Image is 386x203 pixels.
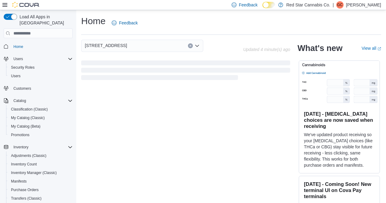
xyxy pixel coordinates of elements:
[286,1,330,9] p: Red Star Cannabis Co.
[11,55,25,63] button: Users
[11,115,45,120] span: My Catalog (Classic)
[298,43,342,53] h2: What's new
[336,1,344,9] div: Gianfranco Catalano
[346,1,381,9] p: [PERSON_NAME]
[11,42,73,50] span: Home
[262,8,263,9] span: Dark Mode
[6,160,75,169] button: Inventory Count
[6,186,75,194] button: Purchase Orders
[11,55,73,63] span: Users
[11,153,46,158] span: Adjustments (Classic)
[304,181,375,199] h3: [DATE] - Coming Soon! New terminal UI on Cova Pay terminals
[304,132,375,168] p: We've updated product receiving so your [MEDICAL_DATA] choices (like THCa or CBG) stay visible fo...
[11,143,31,151] button: Inventory
[11,85,73,92] span: Customers
[9,64,37,71] a: Security Roles
[13,44,23,49] span: Home
[13,145,28,150] span: Inventory
[1,96,75,105] button: Catalog
[6,105,75,114] button: Classification (Classic)
[85,42,127,49] span: [STREET_ADDRESS]
[9,195,44,202] a: Transfers (Classic)
[12,2,40,8] img: Cova
[11,74,20,78] span: Users
[9,169,59,176] a: Inventory Manager (Classic)
[6,114,75,122] button: My Catalog (Classic)
[9,152,73,159] span: Adjustments (Classic)
[6,151,75,160] button: Adjustments (Classic)
[262,2,275,8] input: Dark Mode
[1,84,75,93] button: Customers
[9,123,43,130] a: My Catalog (Beta)
[11,162,37,167] span: Inventory Count
[9,161,73,168] span: Inventory Count
[6,122,75,131] button: My Catalog (Beta)
[11,97,73,104] span: Catalog
[9,131,32,139] a: Promotions
[11,107,48,112] span: Classification (Classic)
[11,65,34,70] span: Security Roles
[11,143,73,151] span: Inventory
[13,86,31,91] span: Customers
[11,85,34,92] a: Customers
[11,97,28,104] button: Catalog
[6,177,75,186] button: Manifests
[195,43,200,48] button: Open list of options
[188,43,193,48] button: Clear input
[1,42,75,51] button: Home
[9,186,41,194] a: Purchase Orders
[17,14,73,26] span: Load All Apps in [GEOGRAPHIC_DATA]
[9,161,39,168] a: Inventory Count
[6,169,75,177] button: Inventory Manager (Classic)
[1,143,75,151] button: Inventory
[13,56,23,61] span: Users
[9,72,23,80] a: Users
[9,106,50,113] a: Classification (Classic)
[109,17,140,29] a: Feedback
[239,2,258,8] span: Feedback
[11,43,26,50] a: Home
[81,15,106,27] h1: Home
[6,63,75,72] button: Security Roles
[9,152,49,159] a: Adjustments (Classic)
[9,106,73,113] span: Classification (Classic)
[6,72,75,80] button: Users
[243,47,290,52] p: Updated 4 minute(s) ago
[6,194,75,203] button: Transfers (Classic)
[362,46,381,51] a: View allExternal link
[11,132,30,137] span: Promotions
[6,131,75,139] button: Promotions
[9,64,73,71] span: Security Roles
[11,170,57,175] span: Inventory Manager (Classic)
[11,196,41,201] span: Transfers (Classic)
[13,98,26,103] span: Catalog
[304,111,375,129] h3: [DATE] - [MEDICAL_DATA] choices are now saved when receiving
[81,62,290,81] span: Loading
[9,114,47,121] a: My Catalog (Classic)
[9,186,73,194] span: Purchase Orders
[9,178,73,185] span: Manifests
[11,179,27,184] span: Manifests
[1,55,75,63] button: Users
[9,123,73,130] span: My Catalog (Beta)
[9,131,73,139] span: Promotions
[119,20,138,26] span: Feedback
[377,47,381,51] svg: External link
[9,169,73,176] span: Inventory Manager (Classic)
[9,178,29,185] a: Manifests
[9,72,73,80] span: Users
[11,124,41,129] span: My Catalog (Beta)
[333,1,334,9] p: |
[9,195,73,202] span: Transfers (Classic)
[9,114,73,121] span: My Catalog (Classic)
[337,1,343,9] span: GC
[11,187,39,192] span: Purchase Orders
